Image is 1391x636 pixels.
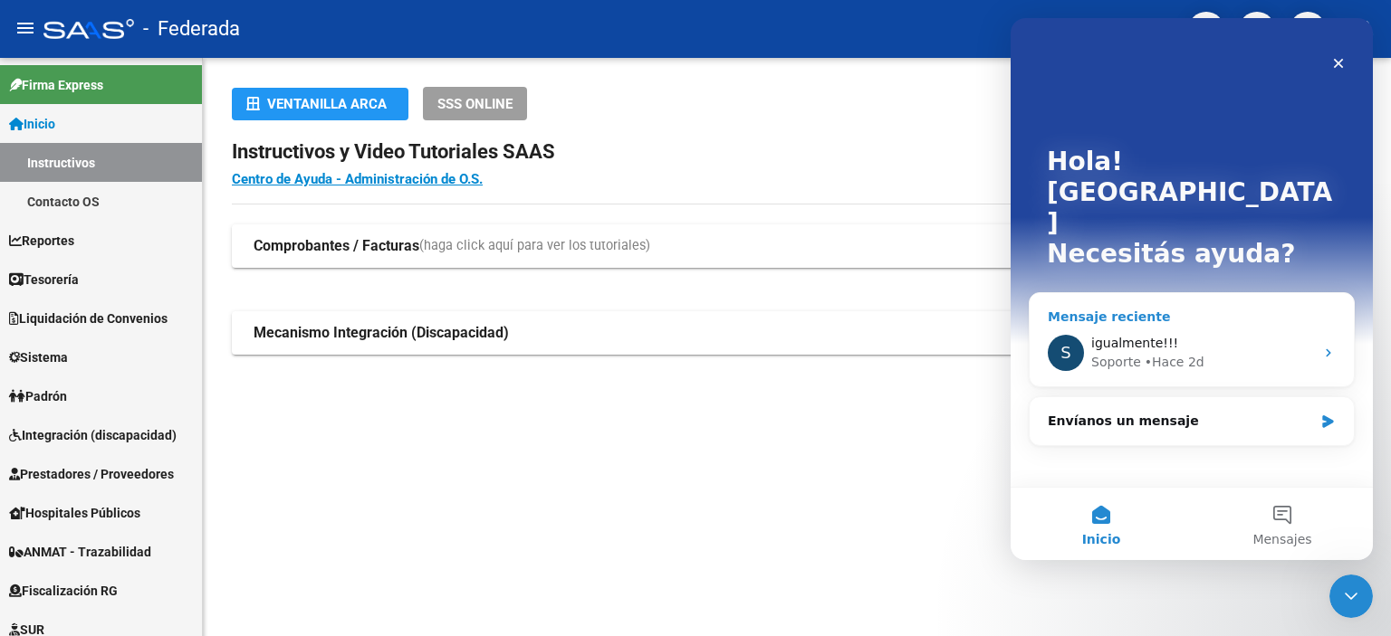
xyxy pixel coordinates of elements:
span: SSS ONLINE [437,96,513,112]
span: Reportes [9,231,74,251]
iframe: Intercom live chat [1329,574,1373,618]
button: Ventanilla ARCA [232,88,408,120]
mat-expansion-panel-header: Comprobantes / Facturas(haga click aquí para ver los tutoriales) [232,224,1362,268]
mat-expansion-panel-header: Mecanismo Integración (Discapacidad) [232,311,1362,355]
span: Liquidación de Convenios [9,309,168,328]
span: Sistema [9,347,68,367]
a: Centro de Ayuda - Administración de O.S. [232,171,483,187]
span: ANMAT - Trazabilidad [9,542,151,562]
strong: Mecanismo Integración (Discapacidad) [254,323,509,343]
h2: Instructivos y Video Tutoriales SAAS [232,135,1362,169]
span: Firma Express [9,75,103,95]
span: Inicio [9,114,55,134]
div: Ventanilla ARCA [246,88,394,120]
span: Integración (discapacidad) [9,425,177,445]
span: Tesorería [9,270,79,290]
mat-icon: menu [14,17,36,39]
span: Prestadores / Proveedores [9,464,174,484]
iframe: Intercom live chat [1011,18,1373,560]
span: Padrón [9,386,67,406]
button: SSS ONLINE [423,87,527,120]
span: (haga click aquí para ver los tutoriales) [419,236,650,256]
span: - Federada [143,9,240,49]
strong: Comprobantes / Facturas [254,236,419,256]
span: Fiscalización RG [9,581,118,601]
span: Hospitales Públicos [9,503,140,523]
